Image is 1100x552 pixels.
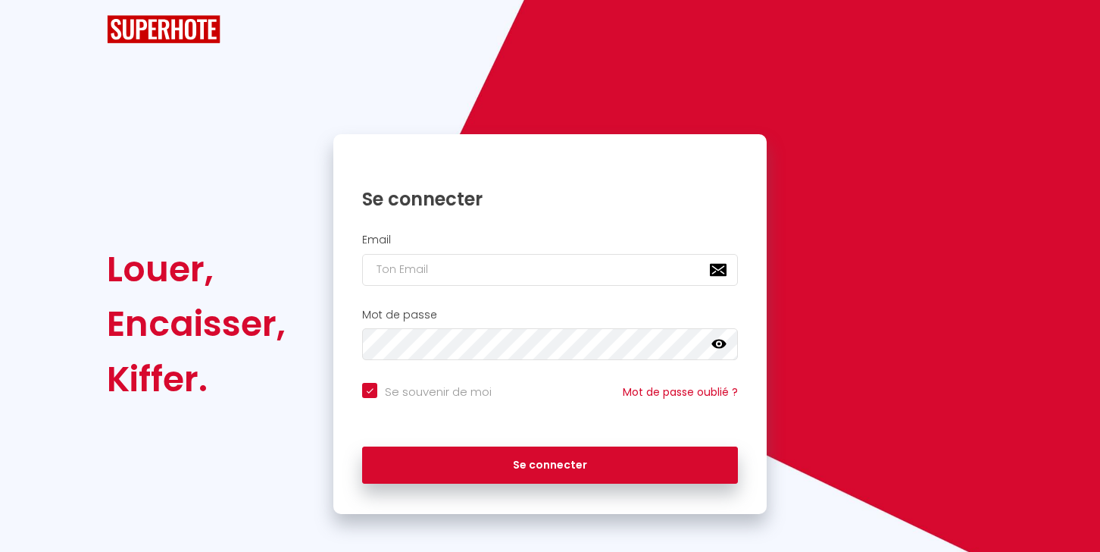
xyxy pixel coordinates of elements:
input: Ton Email [362,254,738,286]
button: Se connecter [362,447,738,485]
h2: Email [362,234,738,246]
div: Encaisser, [107,296,286,351]
img: SuperHote logo [107,15,220,43]
h1: Se connecter [362,187,738,211]
div: Louer, [107,242,286,296]
div: Kiffer. [107,352,286,406]
h2: Mot de passe [362,309,738,321]
a: Mot de passe oublié ? [623,384,738,400]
